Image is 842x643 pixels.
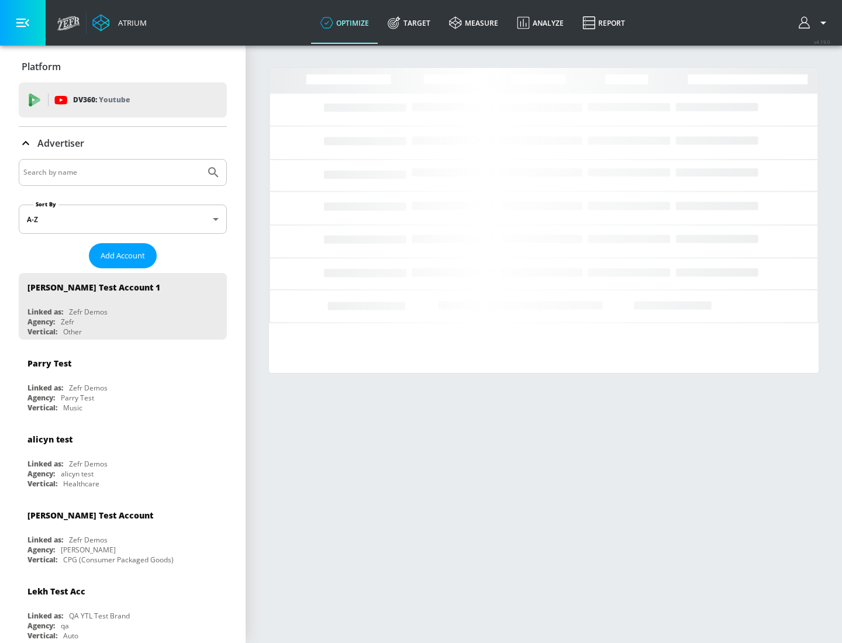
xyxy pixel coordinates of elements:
[27,535,63,545] div: Linked as:
[27,307,63,317] div: Linked as:
[37,137,84,150] p: Advertiser
[69,459,108,469] div: Zefr Demos
[63,555,174,565] div: CPG (Consumer Packaged Goods)
[27,611,63,621] div: Linked as:
[508,2,573,44] a: Analyze
[19,50,227,83] div: Platform
[69,383,108,393] div: Zefr Demos
[440,2,508,44] a: measure
[27,555,57,565] div: Vertical:
[63,327,82,337] div: Other
[101,249,145,262] span: Add Account
[27,393,55,403] div: Agency:
[19,273,227,340] div: [PERSON_NAME] Test Account 1Linked as:Zefr DemosAgency:ZefrVertical:Other
[69,535,108,545] div: Zefr Demos
[27,383,63,393] div: Linked as:
[92,14,147,32] a: Atrium
[61,545,116,555] div: [PERSON_NAME]
[27,358,71,369] div: Parry Test
[61,469,94,479] div: alicyn test
[69,307,108,317] div: Zefr Demos
[19,349,227,416] div: Parry TestLinked as:Zefr DemosAgency:Parry TestVertical:Music
[33,200,58,208] label: Sort By
[27,459,63,469] div: Linked as:
[27,545,55,555] div: Agency:
[27,403,57,413] div: Vertical:
[19,205,227,234] div: A-Z
[19,425,227,492] div: alicyn testLinked as:Zefr DemosAgency:alicyn testVertical:Healthcare
[27,631,57,641] div: Vertical:
[19,501,227,568] div: [PERSON_NAME] Test AccountLinked as:Zefr DemosAgency:[PERSON_NAME]Vertical:CPG (Consumer Packaged...
[61,621,69,631] div: qa
[311,2,378,44] a: optimize
[61,317,74,327] div: Zefr
[573,2,634,44] a: Report
[23,165,201,180] input: Search by name
[63,479,99,489] div: Healthcare
[113,18,147,28] div: Atrium
[378,2,440,44] a: Target
[99,94,130,106] p: Youtube
[73,94,130,106] p: DV360:
[27,327,57,337] div: Vertical:
[27,479,57,489] div: Vertical:
[27,282,160,293] div: [PERSON_NAME] Test Account 1
[22,60,61,73] p: Platform
[27,510,153,521] div: [PERSON_NAME] Test Account
[19,82,227,117] div: DV360: Youtube
[63,631,78,641] div: Auto
[814,39,830,45] span: v 4.19.0
[63,403,82,413] div: Music
[27,621,55,631] div: Agency:
[27,469,55,479] div: Agency:
[61,393,94,403] div: Parry Test
[27,317,55,327] div: Agency:
[89,243,157,268] button: Add Account
[19,127,227,160] div: Advertiser
[27,586,85,597] div: Lekh Test Acc
[27,434,73,445] div: alicyn test
[69,611,130,621] div: QA YTL Test Brand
